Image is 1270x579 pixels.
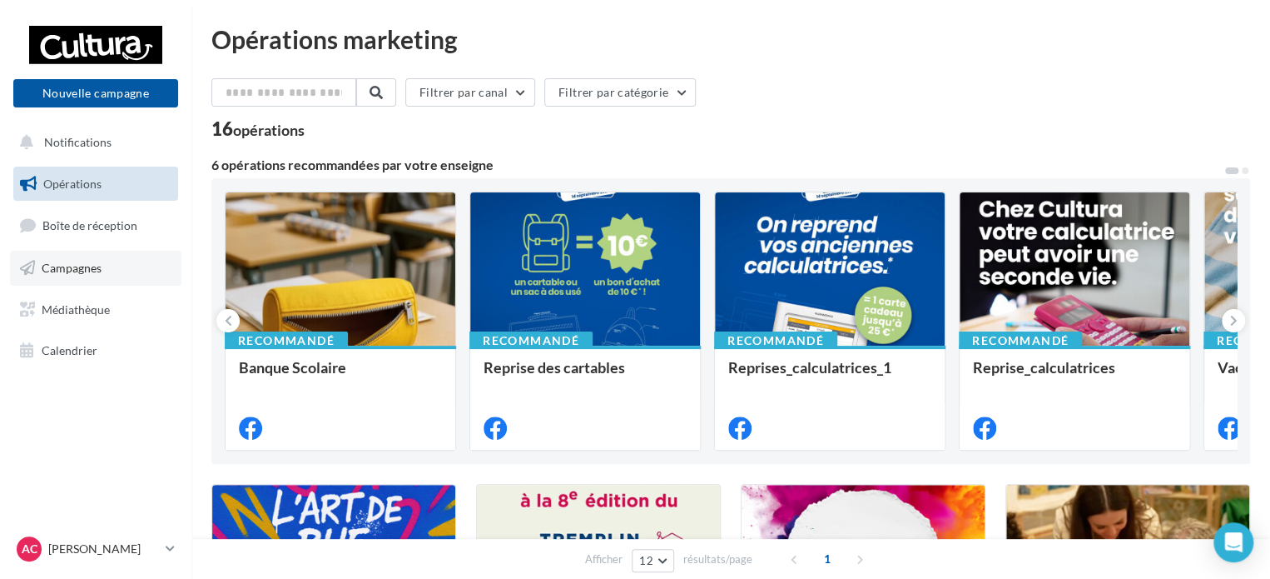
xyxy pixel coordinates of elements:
[10,207,181,243] a: Boîte de réception
[632,549,674,572] button: 12
[225,332,348,350] div: Recommandé
[639,554,653,567] span: 12
[13,533,178,565] a: AC [PERSON_NAME]
[728,359,931,392] div: Reprises_calculatrices_1
[405,78,535,107] button: Filtrer par canal
[484,359,687,392] div: Reprise des cartables
[239,359,442,392] div: Banque Scolaire
[42,343,97,357] span: Calendrier
[959,332,1082,350] div: Recommandé
[469,332,593,350] div: Recommandé
[44,135,112,149] span: Notifications
[13,79,178,107] button: Nouvelle campagne
[544,78,696,107] button: Filtrer par catégorie
[814,546,841,572] span: 1
[211,120,305,138] div: 16
[42,261,102,275] span: Campagnes
[10,251,181,286] a: Campagnes
[42,302,110,316] span: Médiathèque
[42,218,137,232] span: Boîte de réception
[211,27,1250,52] div: Opérations marketing
[48,541,159,557] p: [PERSON_NAME]
[714,332,837,350] div: Recommandé
[973,359,1176,392] div: Reprise_calculatrices
[10,125,175,160] button: Notifications
[10,167,181,202] a: Opérations
[22,541,37,557] span: AC
[10,333,181,368] a: Calendrier
[211,158,1223,172] div: 6 opérations recommandées par votre enseigne
[683,552,752,567] span: résultats/page
[43,177,102,191] span: Opérations
[585,552,623,567] span: Afficher
[10,292,181,327] a: Médiathèque
[1213,522,1253,562] div: Open Intercom Messenger
[233,122,305,137] div: opérations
